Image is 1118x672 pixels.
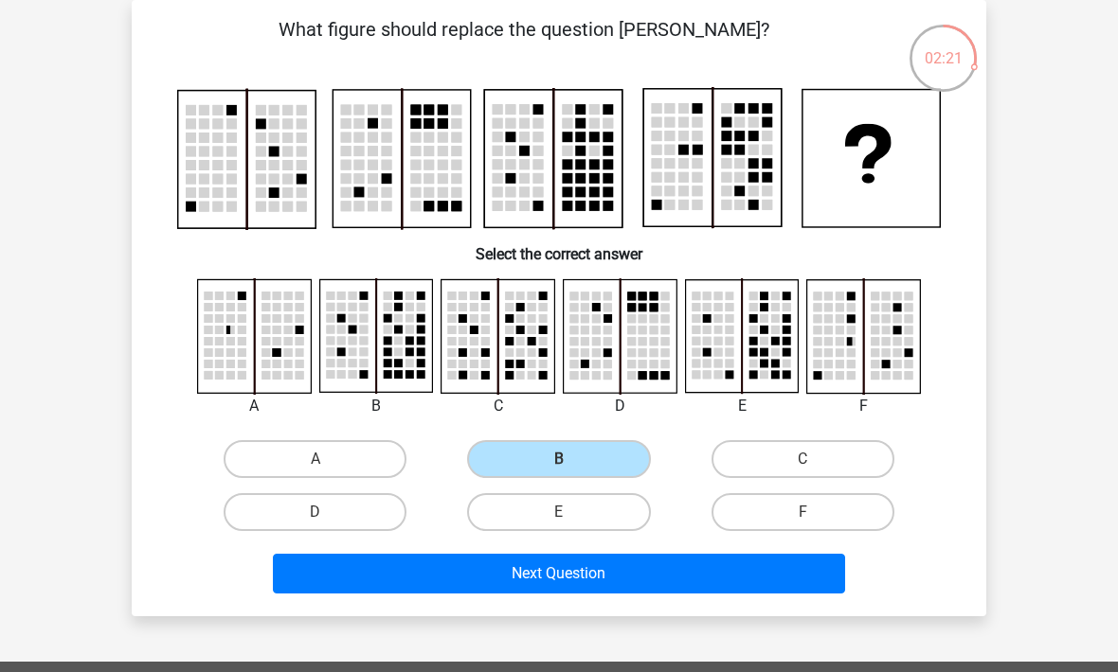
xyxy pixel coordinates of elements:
[426,395,569,417] div: C
[712,440,894,478] label: C
[671,395,814,417] div: E
[549,395,692,417] div: D
[273,554,846,593] button: Next Question
[792,395,935,417] div: F
[224,440,406,478] label: A
[162,15,885,72] p: What figure should replace the question [PERSON_NAME]?
[908,23,979,70] div: 02:21
[467,440,650,478] label: B
[162,230,956,263] h6: Select the correct answer
[305,395,448,417] div: B
[467,493,650,531] label: E
[224,493,406,531] label: D
[183,395,326,417] div: A
[712,493,894,531] label: F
